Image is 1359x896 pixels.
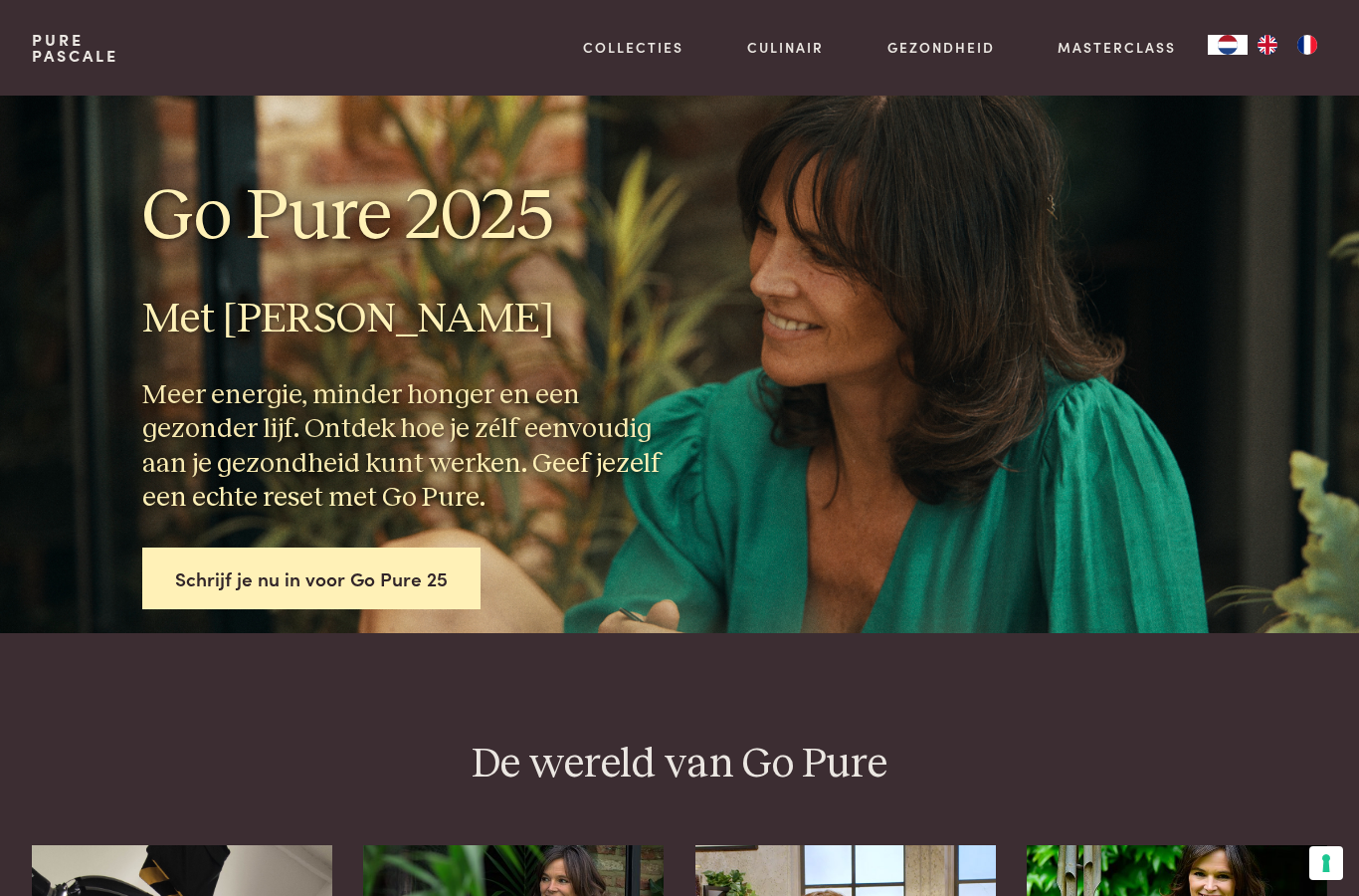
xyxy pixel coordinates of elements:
[747,37,824,58] a: Culinair
[583,37,683,58] a: Collecties
[1058,37,1176,58] a: Masterclass
[887,37,995,58] a: Gezondheid
[142,548,481,610] a: Schrijf je nu in voor Go Pure 25
[1248,35,1287,55] a: EN
[142,294,664,346] h2: Met [PERSON_NAME]
[1248,35,1327,55] ul: Language list
[1208,35,1248,55] a: NL
[1309,846,1343,880] button: Uw voorkeuren voor toestemming voor trackingtechnologieën
[142,378,664,516] h3: Meer energie, minder honger en een gezonder lijf. Ontdek hoe je zélf eenvoudig aan je gezondheid ...
[142,172,664,262] h1: Go Pure 2025
[1287,35,1327,55] a: FR
[1208,35,1327,55] aside: Language selected: Nederlands
[1208,35,1248,55] div: Language
[32,739,1327,791] h2: De wereld van Go Pure
[32,32,118,64] a: PurePascale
